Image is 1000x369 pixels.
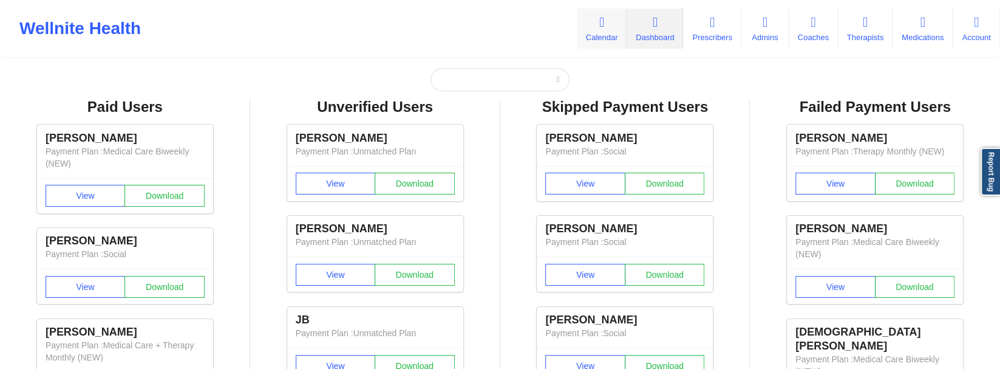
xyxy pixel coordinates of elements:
[795,145,954,157] p: Payment Plan : Therapy Monthly (NEW)
[375,173,455,195] button: Download
[953,9,1000,49] a: Account
[46,185,126,207] button: View
[296,313,455,327] div: JB
[795,325,954,353] div: [DEMOGRAPHIC_DATA][PERSON_NAME]
[795,236,954,260] p: Payment Plan : Medical Care Biweekly (NEW)
[789,9,838,49] a: Coaches
[545,327,704,339] p: Payment Plan : Social
[509,98,742,117] div: Skipped Payment Users
[375,264,455,286] button: Download
[46,131,205,145] div: [PERSON_NAME]
[545,131,704,145] div: [PERSON_NAME]
[795,173,876,195] button: View
[46,276,126,298] button: View
[838,9,893,49] a: Therapists
[545,222,704,236] div: [PERSON_NAME]
[124,185,205,207] button: Download
[124,276,205,298] button: Download
[625,264,705,286] button: Download
[545,145,704,157] p: Payment Plan : Social
[625,173,705,195] button: Download
[46,234,205,248] div: [PERSON_NAME]
[893,9,953,49] a: Medications
[296,131,455,145] div: [PERSON_NAME]
[795,131,954,145] div: [PERSON_NAME]
[46,145,205,170] p: Payment Plan : Medical Care Biweekly (NEW)
[577,9,627,49] a: Calendar
[296,264,376,286] button: View
[875,173,955,195] button: Download
[683,9,741,49] a: Prescribers
[795,222,954,236] div: [PERSON_NAME]
[758,98,991,117] div: Failed Payment Users
[545,264,625,286] button: View
[259,98,492,117] div: Unverified Users
[296,327,455,339] p: Payment Plan : Unmatched Plan
[795,276,876,298] button: View
[296,222,455,236] div: [PERSON_NAME]
[296,145,455,157] p: Payment Plan : Unmatched Plan
[875,276,955,298] button: Download
[545,173,625,195] button: View
[46,339,205,364] p: Payment Plan : Medical Care + Therapy Monthly (NEW)
[545,313,704,327] div: [PERSON_NAME]
[296,173,376,195] button: View
[9,98,242,117] div: Paid Users
[981,148,1000,196] a: Report Bug
[296,236,455,248] p: Payment Plan : Unmatched Plan
[741,9,789,49] a: Admins
[46,248,205,260] p: Payment Plan : Social
[46,325,205,339] div: [PERSON_NAME]
[627,9,683,49] a: Dashboard
[545,236,704,248] p: Payment Plan : Social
